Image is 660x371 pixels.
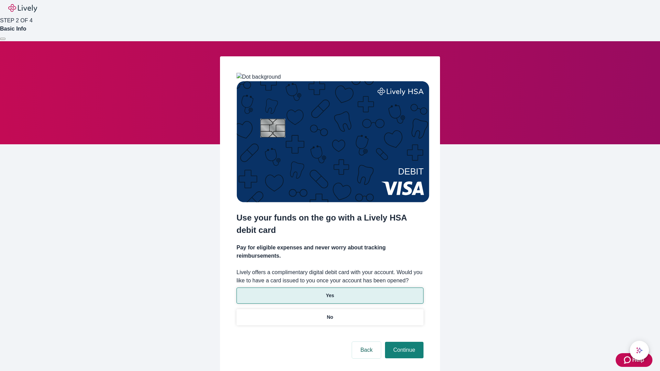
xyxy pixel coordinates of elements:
[236,268,423,285] label: Lively offers a complimentary digital debit card with your account. Would you like to have a card...
[236,81,429,202] img: Debit card
[630,341,649,360] button: chat
[385,342,423,358] button: Continue
[236,212,423,236] h2: Use your funds on the go with a Lively HSA debit card
[632,356,644,364] span: Help
[352,342,381,358] button: Back
[236,73,281,81] img: Dot background
[616,353,652,367] button: Zendesk support iconHelp
[236,244,423,260] h4: Pay for eligible expenses and never worry about tracking reimbursements.
[8,4,37,12] img: Lively
[624,356,632,364] svg: Zendesk support icon
[327,314,333,321] p: No
[236,309,423,325] button: No
[236,288,423,304] button: Yes
[326,292,334,299] p: Yes
[636,347,643,354] svg: Lively AI Assistant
